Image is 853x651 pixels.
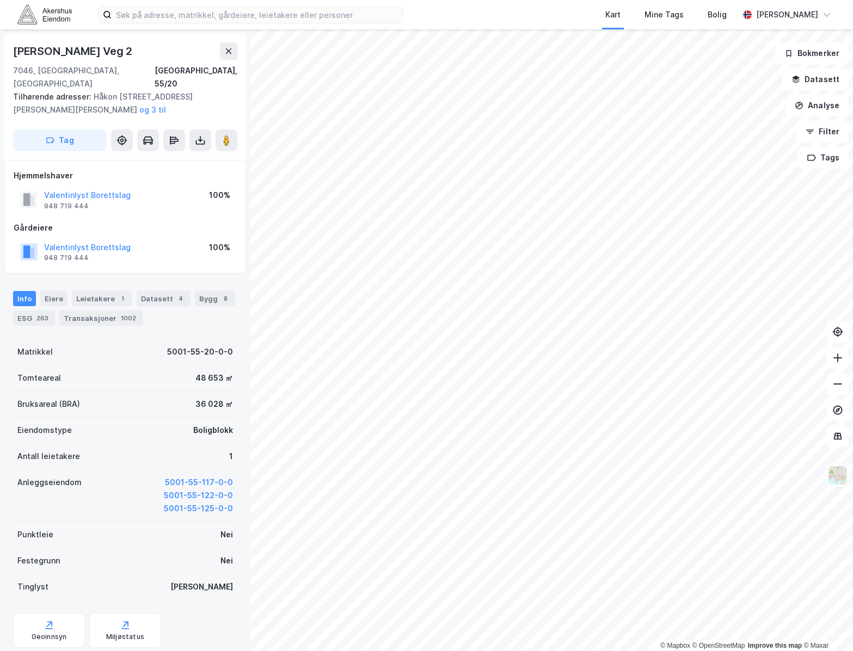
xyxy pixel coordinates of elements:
div: Håkon [STREET_ADDRESS][PERSON_NAME][PERSON_NAME] [13,90,229,116]
a: OpenStreetMap [692,642,745,649]
div: Tinglyst [17,580,48,593]
iframe: Chat Widget [799,599,853,651]
button: Bokmerker [775,42,849,64]
div: 948 719 444 [44,202,89,210]
div: [GEOGRAPHIC_DATA], 55/20 [155,64,237,90]
div: 36 028 ㎡ [195,398,233,411]
button: Datasett [782,69,849,90]
button: Tags [798,147,849,169]
div: 948 719 444 [44,253,89,262]
div: Antall leietakere [17,450,80,463]
div: Matrikkel [17,345,53,358]
span: Tilhørende adresser: [13,92,94,101]
div: Eiendomstype [17,424,72,437]
div: 263 [34,313,51,324]
div: Eiere [40,291,67,306]
a: Mapbox [660,642,690,649]
div: Anleggseiendom [17,476,82,489]
div: 100% [209,189,230,202]
div: Hjemmelshaver [14,169,237,182]
div: Bygg [195,291,235,306]
input: Søk på adresse, matrikkel, gårdeiere, leietakere eller personer [112,7,402,23]
div: Datasett [137,291,191,306]
div: Leietakere [72,291,132,306]
button: Analyse [786,95,849,116]
img: Z [827,465,848,486]
div: [PERSON_NAME] [170,580,233,593]
div: 100% [209,241,230,254]
div: Punktleie [17,528,53,541]
div: Nei [220,528,233,541]
div: [PERSON_NAME] Veg 2 [13,42,134,60]
button: Filter [796,121,849,142]
div: 7046, [GEOGRAPHIC_DATA], [GEOGRAPHIC_DATA] [13,64,155,90]
img: akershus-eiendom-logo.9091f326c980b4bce74ccdd9f866810c.svg [17,5,72,24]
div: Bruksareal (BRA) [17,398,80,411]
div: Mine Tags [645,8,684,21]
div: Boligblokk [193,424,233,437]
div: Geoinnsyn [32,633,67,641]
div: Bolig [708,8,727,21]
button: 5001-55-125-0-0 [164,502,233,515]
div: 5001-55-20-0-0 [167,345,233,358]
div: Gårdeiere [14,221,237,234]
a: Improve this map [748,642,802,649]
div: Miljøstatus [106,633,144,641]
div: Kontrollprogram for chat [799,599,853,651]
button: 5001-55-117-0-0 [165,476,233,489]
div: Nei [220,554,233,567]
div: 1002 [119,313,138,324]
div: Kart [605,8,621,21]
div: Tomteareal [17,371,61,385]
div: Transaksjoner [59,311,143,326]
div: 4 [175,293,186,304]
button: Tag [13,129,107,151]
div: Festegrunn [17,554,60,567]
div: Info [13,291,36,306]
div: 1 [229,450,233,463]
div: 1 [117,293,128,304]
div: [PERSON_NAME] [756,8,818,21]
button: 5001-55-122-0-0 [164,489,233,502]
div: ESG [13,311,55,326]
div: 8 [220,293,231,304]
div: 48 653 ㎡ [195,371,233,385]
